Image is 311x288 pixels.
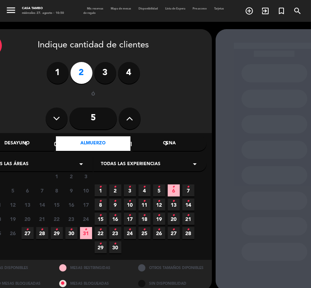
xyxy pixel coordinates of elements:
span: 2 [109,184,121,196]
span: 25 [139,227,151,239]
span: 28 [182,227,194,239]
i: search [293,7,302,15]
span: 9 [65,184,77,196]
span: 23 [65,213,77,225]
span: 15 [95,213,107,225]
i: • [187,224,190,236]
span: 23 [109,227,121,239]
span: 28 [36,227,48,239]
label: 4 [118,62,140,84]
label: 2 [71,62,92,84]
span: 1 [95,184,107,196]
i: • [158,195,160,207]
i: • [129,181,131,193]
span: 6 [22,184,34,196]
i: • [129,224,131,236]
span: 9 [109,199,121,211]
span: 5 [153,184,165,196]
span: 29 [51,227,63,239]
span: 10 [124,199,136,211]
span: 6 [168,184,180,196]
span: 22 [95,227,107,239]
span: 31 [80,227,92,239]
span: 30 [65,227,77,239]
i: add_circle_outline [245,7,254,15]
div: MESAS RESTRINGIDAS [54,260,133,276]
span: 3 [80,170,92,182]
span: 5 [7,184,19,196]
i: • [129,210,131,221]
i: • [187,195,190,207]
i: • [114,210,117,221]
span: 15 [51,199,63,211]
div: OTROS TAMAÑOS DIPONIBLES [133,260,212,276]
i: • [143,195,146,207]
i: • [143,224,146,236]
span: 14 [36,199,48,211]
i: • [114,181,117,193]
i: • [41,224,43,236]
i: • [172,210,175,221]
span: 16 [65,199,77,211]
span: 2 [65,170,77,182]
span: 21 [182,213,194,225]
span: Todas las experiencias [101,161,160,168]
i: • [172,195,175,207]
span: 16 [109,213,121,225]
i: • [172,181,175,193]
span: 27 [168,227,180,239]
i: • [99,210,102,221]
span: 13 [22,199,34,211]
i: menu [5,5,16,16]
i: • [114,238,117,250]
div: miércoles 27. agosto - 10:50 [22,11,64,16]
i: • [56,224,58,236]
span: 20 [22,213,34,225]
span: 20 [168,213,180,225]
span: 18 [139,213,151,225]
span: Mis reservas [83,7,107,10]
span: 19 [7,213,19,225]
i: • [187,210,190,221]
i: • [187,181,190,193]
span: 11 [139,199,151,211]
span: 26 [7,227,19,239]
i: exit_to_app [261,7,270,15]
span: 10 [80,184,92,196]
i: arrow_drop_down [77,160,86,168]
span: 14 [182,199,194,211]
i: • [158,181,160,193]
span: Disponibilidad [135,7,162,10]
i: • [26,224,29,236]
i: turned_in_not [277,7,286,15]
span: 4 [139,184,151,196]
i: • [85,224,87,236]
span: 26 [153,227,165,239]
span: Pre-acceso [189,7,211,10]
span: Tarjetas de regalo [83,7,224,15]
div: Casa Tambo [22,6,64,11]
span: Lista de Espera [162,7,189,10]
span: 19 [153,213,165,225]
i: • [99,224,102,236]
span: 22 [51,213,63,225]
i: • [99,181,102,193]
div: ó [81,91,105,98]
i: • [143,210,146,221]
span: 21 [36,213,48,225]
i: • [129,195,131,207]
i: arrow_drop_down [190,160,199,168]
i: • [99,195,102,207]
i: • [99,238,102,250]
span: 27 [22,227,34,239]
span: 7 [36,184,48,196]
span: 24 [124,227,136,239]
span: 29 [95,241,107,253]
i: • [158,210,160,221]
span: 17 [80,199,92,211]
i: • [158,224,160,236]
span: 30 [109,241,121,253]
button: menu [5,5,16,17]
label: 1 [47,62,69,84]
span: 3 [124,184,136,196]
